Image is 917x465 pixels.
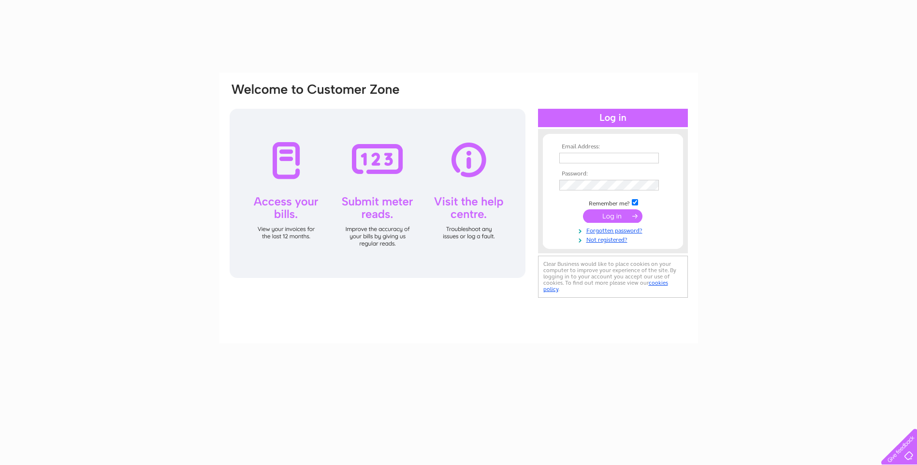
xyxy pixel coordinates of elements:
[559,234,669,244] a: Not registered?
[543,279,668,292] a: cookies policy
[557,171,669,177] th: Password:
[557,144,669,150] th: Email Address:
[557,198,669,207] td: Remember me?
[538,256,688,298] div: Clear Business would like to place cookies on your computer to improve your experience of the sit...
[559,225,669,234] a: Forgotten password?
[583,209,642,223] input: Submit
